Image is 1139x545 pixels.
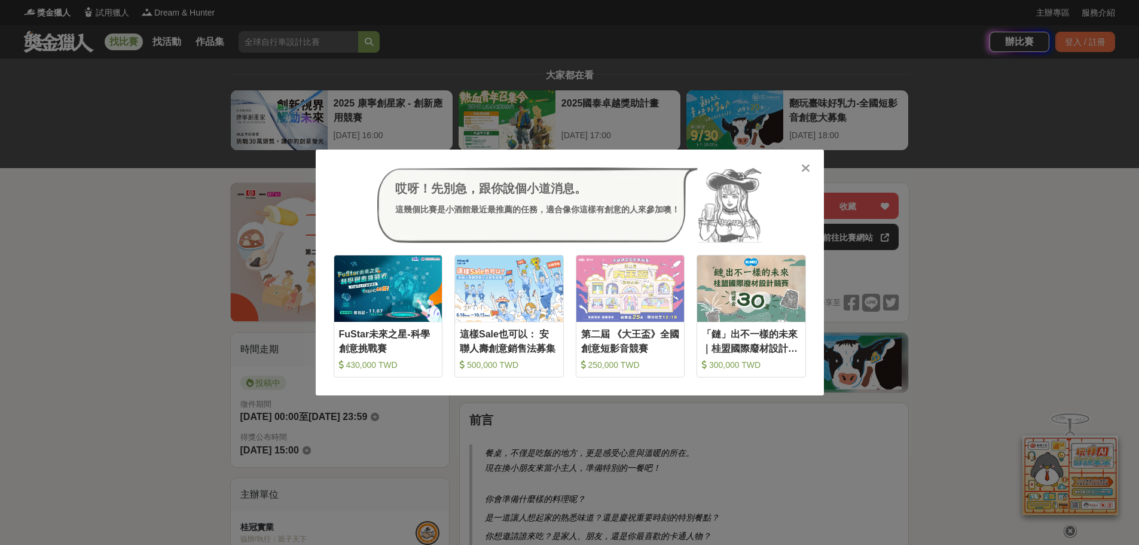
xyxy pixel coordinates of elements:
[581,359,680,371] div: 250,000 TWD
[339,327,438,354] div: FuStar未來之星-科學創意挑戰賽
[334,255,442,322] img: Cover Image
[702,359,801,371] div: 300,000 TWD
[395,179,680,197] div: 哎呀！先別急，跟你說個小道消息。
[339,359,438,371] div: 430,000 TWD
[395,203,680,216] div: 這幾個比賽是小酒館最近最推薦的任務，適合像你這樣有創意的人來參加噢！
[697,255,806,377] a: Cover Image「鏈」出不一樣的未來｜桂盟國際廢材設計競賽 300,000 TWD
[576,255,685,377] a: Cover Image第二屆 《大王盃》全國創意短影音競賽 250,000 TWD
[697,255,805,322] img: Cover Image
[576,255,685,322] img: Cover Image
[454,255,564,377] a: Cover Image這樣Sale也可以： 安聯人壽創意銷售法募集 500,000 TWD
[702,327,801,354] div: 「鏈」出不一樣的未來｜桂盟國際廢材設計競賽
[334,255,443,377] a: Cover ImageFuStar未來之星-科學創意挑戰賽 430,000 TWD
[698,168,762,243] img: Avatar
[581,327,680,354] div: 第二屆 《大王盃》全國創意短影音競賽
[460,327,558,354] div: 這樣Sale也可以： 安聯人壽創意銷售法募集
[455,255,563,322] img: Cover Image
[460,359,558,371] div: 500,000 TWD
